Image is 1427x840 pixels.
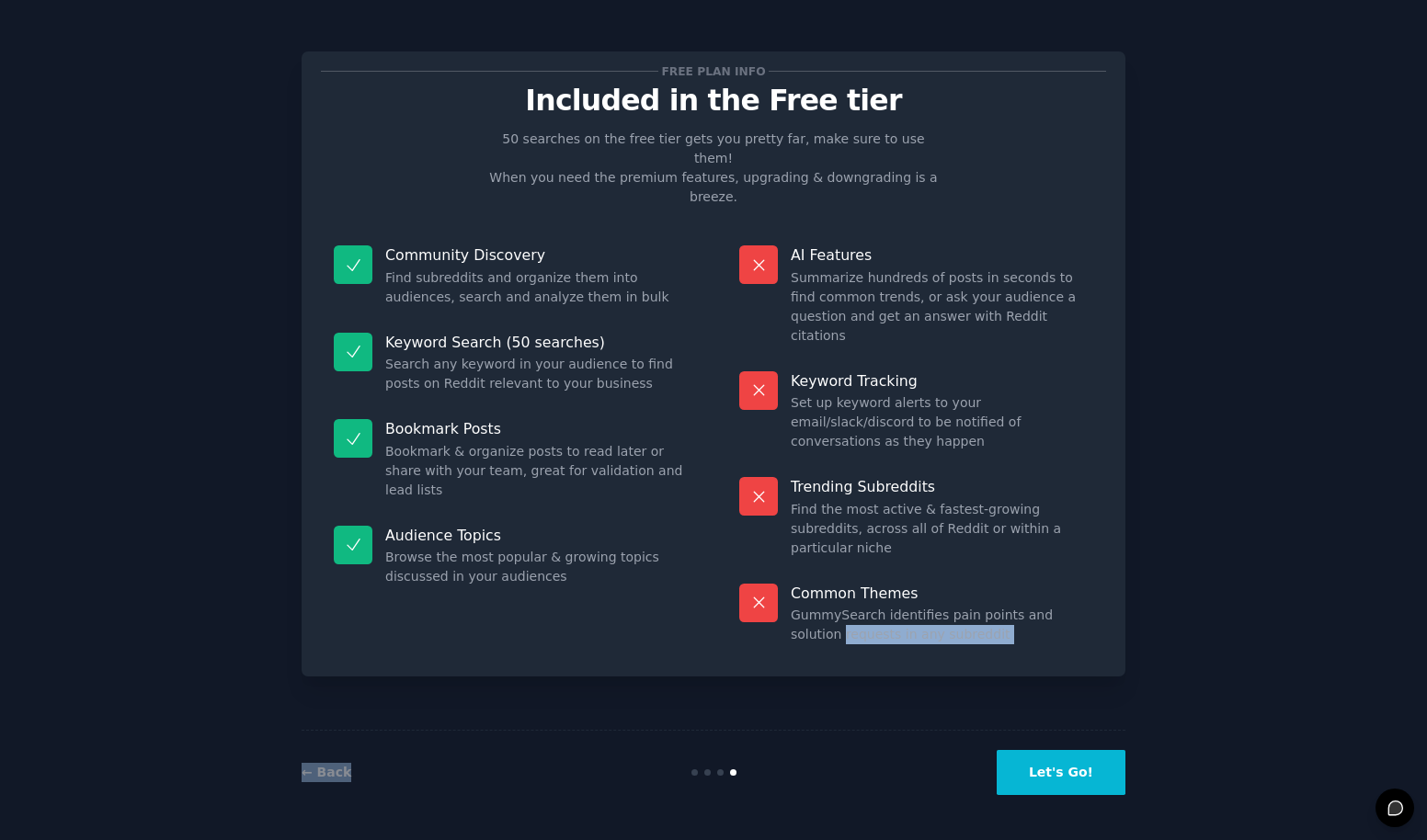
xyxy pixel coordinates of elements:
dd: Browse the most popular & growing topics discussed in your audiences [385,548,688,586]
button: Let's Go! [997,750,1125,795]
p: Bookmark Posts [385,419,688,438]
p: AI Features [791,245,1093,265]
p: Community Discovery [385,245,688,265]
p: Trending Subreddits [791,477,1093,496]
p: 50 searches on the free tier gets you pretty far, make sure to use them! When you need the premiu... [482,130,945,207]
dd: Set up keyword alerts to your email/slack/discord to be notified of conversations as they happen [791,393,1093,451]
p: Common Themes [791,584,1093,603]
dd: Summarize hundreds of posts in seconds to find common trends, or ask your audience a question and... [791,268,1093,346]
dd: Find the most active & fastest-growing subreddits, across all of Reddit or within a particular niche [791,500,1093,558]
dd: Find subreddits and organize them into audiences, search and analyze them in bulk [385,268,688,307]
span: Free plan info [658,62,769,81]
p: Included in the Free tier [321,85,1106,117]
dd: Bookmark & organize posts to read later or share with your team, great for validation and lead lists [385,442,688,500]
dd: Search any keyword in your audience to find posts on Reddit relevant to your business [385,355,688,393]
a: ← Back [302,765,351,779]
p: Audience Topics [385,526,688,545]
dd: GummySearch identifies pain points and solution requests in any subreddit [791,606,1093,644]
p: Keyword Search (50 searches) [385,333,688,352]
p: Keyword Tracking [791,371,1093,391]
